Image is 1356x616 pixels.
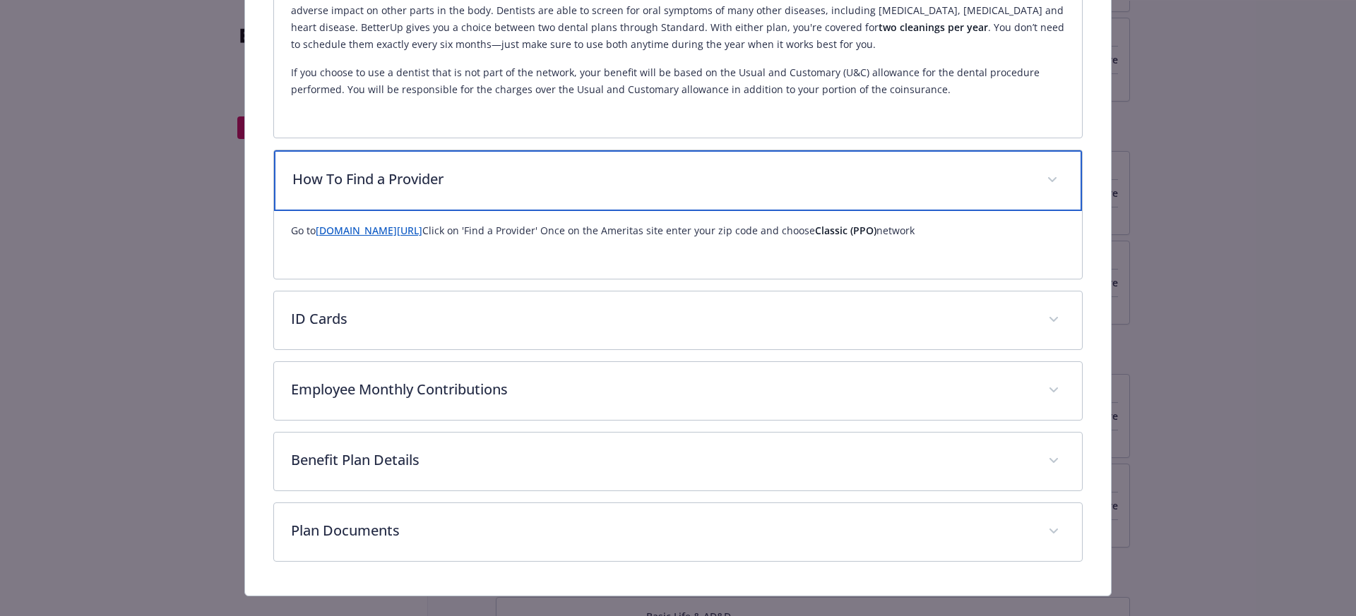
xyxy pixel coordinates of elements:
[274,503,1083,561] div: Plan Documents
[274,291,1083,349] div: ID Cards
[879,20,988,34] strong: two cleanings per year
[291,520,1032,541] p: Plan Documents
[274,433,1083,490] div: Benefit Plan Details
[274,211,1083,279] div: How To Find a Provider
[274,150,1083,211] div: How To Find a Provider
[292,169,1030,190] p: How To Find a Provider
[291,308,1032,330] p: ID Cards
[291,379,1032,400] p: Employee Monthly Contributions
[274,362,1083,420] div: Employee Monthly Contributions
[291,449,1032,471] p: Benefit Plan Details
[815,224,876,237] strong: Classic (PPO)
[316,224,422,237] a: [DOMAIN_NAME][URL]
[291,64,1066,98] p: If you choose to use a dentist that is not part of the network, your benefit will be based on the...
[291,222,1066,239] p: Go to Click on 'Find a Provider' Once on the Ameritas site enter your zip code and choose network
